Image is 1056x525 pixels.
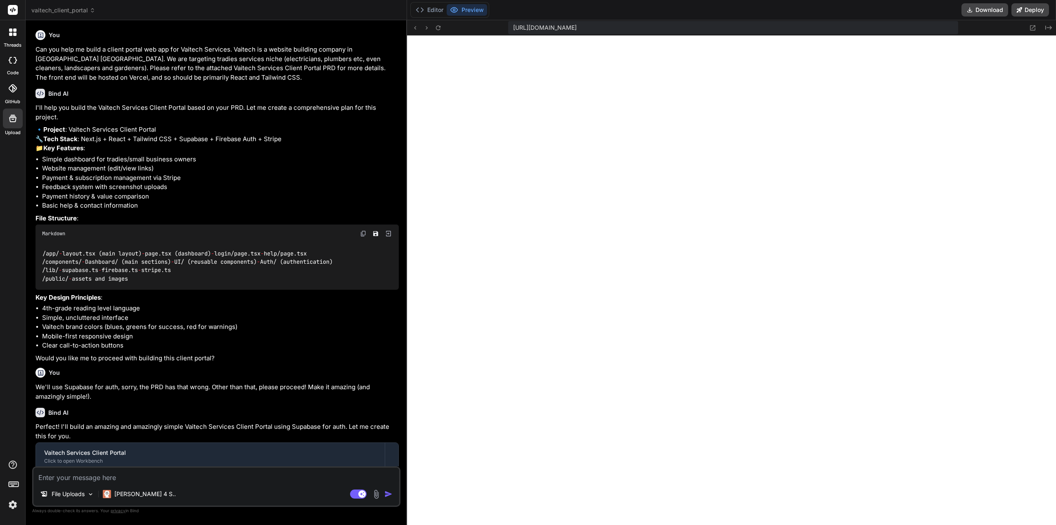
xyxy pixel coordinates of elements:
button: Deploy [1011,3,1049,17]
iframe: Preview [407,35,1056,525]
div: Vaitech Services Client Portal [44,449,376,457]
code: /app/ layout.tsx (main layout) page.tsx (dashboard) login/page.tsx help/page.tsx /components/ Das... [42,249,333,283]
button: Editor [412,4,447,16]
span: - [211,250,214,257]
span: - [82,258,85,265]
li: Mobile-first responsive design [42,332,399,341]
button: Vaitech Services Client PortalClick to open Workbench [36,443,385,470]
p: [PERSON_NAME] 4 S.. [114,490,176,498]
img: icon [384,490,393,498]
p: Can you help me build a client portal web app for Vaitech Services. Vaitech is a website building... [36,45,399,82]
span: - [142,250,145,257]
li: Website management (edit/view links) [42,164,399,173]
span: - [138,267,141,274]
strong: File Structure [36,214,77,222]
strong: Key Design Principles [36,293,101,301]
p: File Uploads [52,490,85,498]
img: copy [360,230,367,237]
span: - [257,258,260,265]
img: Claude 4 Sonnet [103,490,111,498]
li: Simple, uncluttered interface [42,313,399,323]
li: Vaitech brand colors (blues, greens for success, red for warnings) [42,322,399,332]
strong: Key Features [43,144,83,152]
li: Payment history & value comparison [42,192,399,201]
p: Always double-check its answers. Your in Bind [32,507,400,515]
p: : [36,214,399,223]
div: Click to open Workbench [44,458,376,464]
span: - [69,275,72,282]
p: : [36,293,399,303]
label: threads [4,42,21,49]
span: Markdown [42,230,65,237]
button: Preview [447,4,487,16]
h6: You [49,369,60,377]
h6: Bind AI [48,90,69,98]
li: 4th-grade reading level language [42,304,399,313]
li: Basic help & contact information [42,201,399,210]
strong: Tech Stack [43,135,78,143]
button: Download [961,3,1008,17]
p: We'll use Supabase for auth, sorry, the PRD has that wrong. Other than that, please proceed! Make... [36,383,399,401]
img: settings [6,498,20,512]
li: Simple dashboard for tradies/small business owners [42,155,399,164]
li: Feedback system with screenshot uploads [42,182,399,192]
span: - [171,258,174,265]
h6: You [49,31,60,39]
span: vaitech_client_portal [31,6,95,14]
span: privacy [111,508,125,513]
strong: Project [43,125,65,133]
li: Payment & subscription management via Stripe [42,173,399,183]
span: - [59,267,62,274]
label: code [7,69,19,76]
label: Upload [5,129,21,136]
li: Clear call-to-action buttons [42,341,399,350]
p: Perfect! I'll build an amazing and amazingly simple Vaitech Services Client Portal using Supabase... [36,422,399,441]
span: - [59,250,62,257]
img: Pick Models [87,491,94,498]
span: - [260,250,264,257]
p: I'll help you build the Vaitech Services Client Portal based on your PRD. Let me create a compreh... [36,103,399,122]
span: - [98,267,102,274]
span: [URL][DOMAIN_NAME] [513,24,577,32]
img: Open in Browser [385,230,392,237]
p: 🔹 : Vaitech Services Client Portal 🔧 : Next.js + React + Tailwind CSS + Supabase + Firebase Auth ... [36,125,399,153]
h6: Bind AI [48,409,69,417]
button: Save file [370,228,381,239]
img: attachment [372,490,381,499]
label: GitHub [5,98,20,105]
p: Would you like me to proceed with building this client portal? [36,354,399,363]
